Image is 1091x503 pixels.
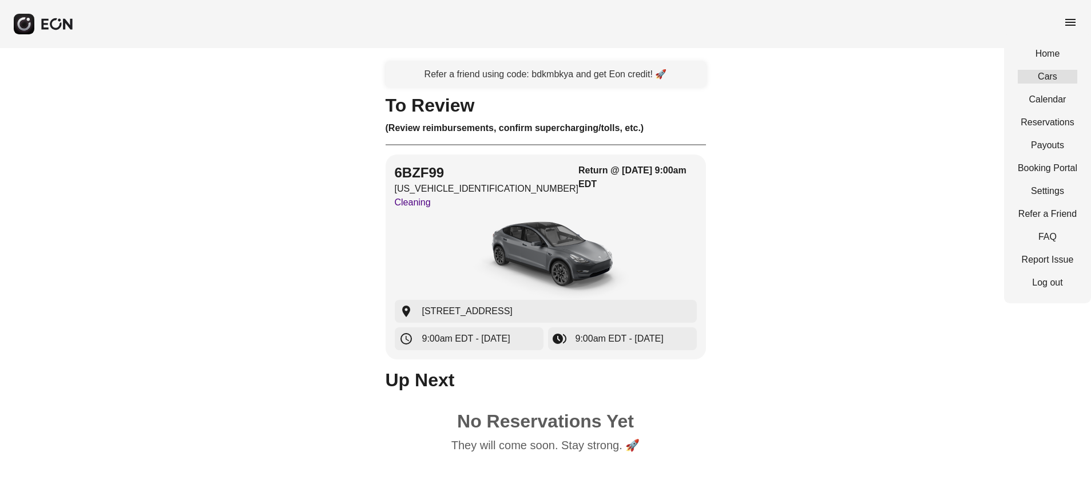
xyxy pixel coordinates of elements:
span: browse_gallery [553,332,566,346]
span: menu [1064,15,1077,29]
span: 9:00am EDT - [DATE] [576,332,664,346]
a: FAQ [1018,230,1077,244]
a: Cars [1018,70,1077,84]
h2: 6BZF99 [395,164,579,182]
a: Reservations [1018,116,1077,129]
span: location_on [399,304,413,318]
p: [US_VEHICLE_IDENTIFICATION_NUMBER] [395,182,579,196]
p: They will come soon. Stay strong. 🚀 [451,437,640,453]
a: Log out [1018,276,1077,290]
span: 9:00am EDT - [DATE] [422,332,510,346]
h1: To Review [386,98,706,112]
h1: No Reservations Yet [457,414,634,428]
img: car [460,214,632,300]
button: 6BZF99[US_VEHICLE_IDENTIFICATION_NUMBER]CleaningReturn @ [DATE] 9:00am EDTcar[STREET_ADDRESS]9:00... [386,155,706,359]
a: Settings [1018,184,1077,198]
h1: Up Next [386,373,706,387]
a: Calendar [1018,93,1077,106]
a: Home [1018,47,1077,61]
a: Refer a friend using code: bdkmbkya and get Eon credit! 🚀 [386,62,706,87]
span: schedule [399,332,413,346]
a: Payouts [1018,138,1077,152]
p: Cleaning [395,196,579,209]
h3: Return @ [DATE] 9:00am EDT [578,164,696,191]
span: [STREET_ADDRESS] [422,304,513,318]
a: Refer a Friend [1018,207,1077,221]
a: Booking Portal [1018,161,1077,175]
h3: (Review reimbursements, confirm supercharging/tolls, etc.) [386,121,706,135]
a: Report Issue [1018,253,1077,267]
